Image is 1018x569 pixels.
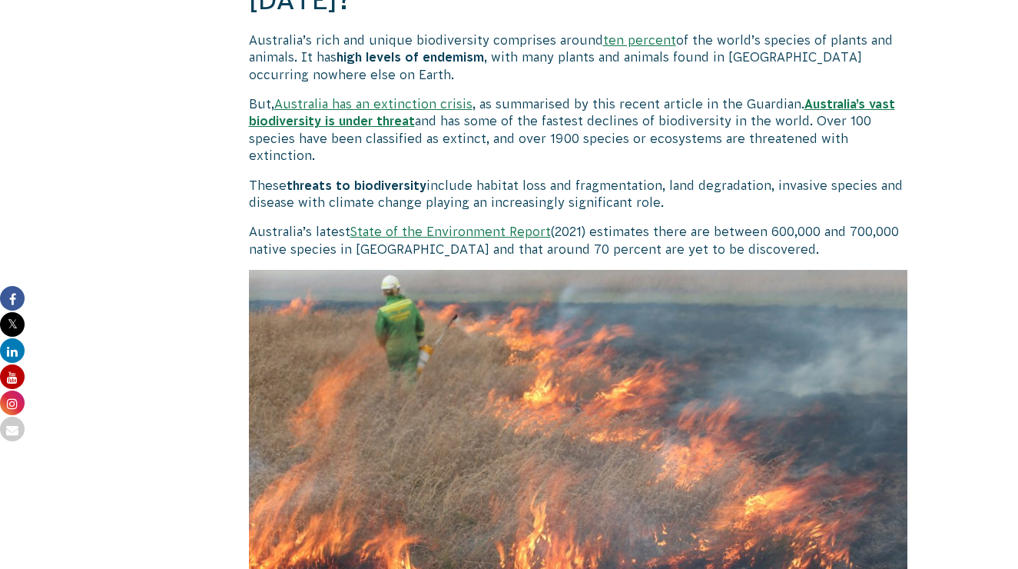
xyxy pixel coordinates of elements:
[603,33,676,47] a: ten percent
[350,225,551,238] a: State of the Environment Report
[287,178,426,192] b: threats to biodiversity
[249,223,908,258] p: Australia’s latest (2021) estimates there are between 600,000 and 700,000 native species in [GEOG...
[274,97,473,111] a: Australia has an extinction crisis
[249,32,908,83] p: Australia’s rich and unique biodiversity comprises around of the world’s species of plants and an...
[249,177,908,211] p: These include habitat loss and fragmentation, land degradation, invasive species and disease with...
[337,50,484,64] b: high levels of endemism
[249,95,908,165] p: But, , as summarised by this recent article in the Guardian. and has some of the fastest declines...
